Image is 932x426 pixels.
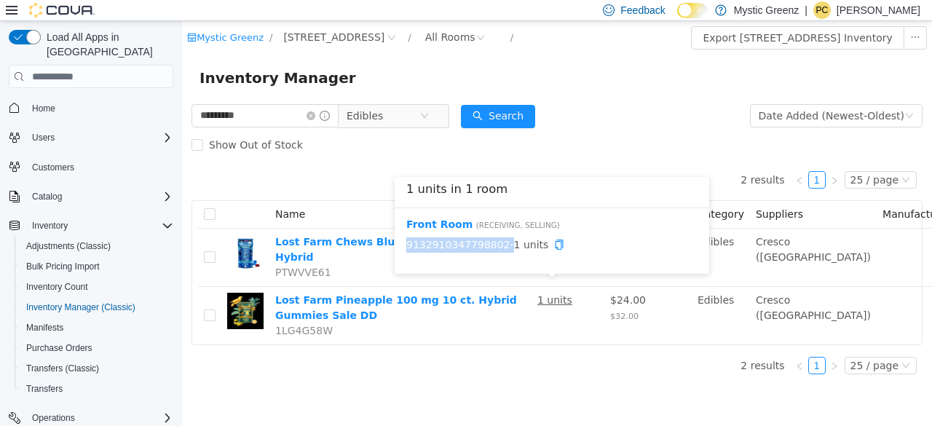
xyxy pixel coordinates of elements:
[626,150,644,167] li: 1
[17,45,183,68] span: Inventory Manager
[577,84,722,106] div: Date Added (Newest-Oldest)
[428,273,464,285] span: $24.00
[26,158,173,176] span: Customers
[26,281,88,293] span: Inventory Count
[87,11,90,22] span: /
[620,3,665,17] span: Feedback
[20,360,173,377] span: Transfers (Classic)
[32,103,55,114] span: Home
[32,162,74,173] span: Customers
[20,278,94,296] a: Inventory Count
[26,129,60,146] button: Users
[26,100,61,117] a: Home
[26,217,74,234] button: Inventory
[627,151,643,167] a: 1
[26,301,135,313] span: Inventory Manager (Classic)
[428,291,457,300] span: $32.00
[5,11,82,22] a: icon: shopMystic Greenz
[574,215,689,242] span: Cresco ([GEOGRAPHIC_DATA])
[719,340,728,350] i: icon: down
[224,218,328,229] a: 9132910347798802
[294,12,303,21] i: icon: close-circle
[26,159,80,176] a: Customers
[26,98,173,117] span: Home
[21,118,127,130] span: Show Out of Stock
[558,150,602,167] li: 2 results
[372,216,382,232] div: Copy
[510,266,568,323] td: Edibles
[93,304,151,315] span: 1LG4G58W
[32,412,75,424] span: Operations
[20,237,116,255] a: Adjustments (Classic)
[644,336,661,353] li: Next Page
[609,150,626,167] li: Previous Page
[3,186,179,207] button: Catalog
[805,1,807,19] p: |
[734,1,799,19] p: Mystic Greenz
[722,5,745,28] button: icon: ellipsis
[165,84,201,106] span: Edibles
[26,129,173,146] span: Users
[668,151,716,167] div: 25 / page
[613,155,622,164] i: icon: left
[627,336,643,352] a: 1
[26,188,68,205] button: Catalog
[677,3,708,18] input: Dark Mode
[26,383,63,395] span: Transfers
[20,339,98,357] a: Purchase Orders
[32,132,55,143] span: Users
[3,97,179,118] button: Home
[238,90,247,99] i: icon: close-circle
[26,261,100,272] span: Bulk Pricing Import
[3,157,179,178] button: Customers
[609,336,626,353] li: Previous Page
[574,187,621,199] span: Suppliers
[20,299,141,316] a: Inventory Manager (Classic)
[93,273,335,300] a: Lost Farm Pineapple 100 mg 10 ct. Hybrid Gummies Sale DD
[15,358,179,379] button: Transfers (Classic)
[20,380,68,398] a: Transfers
[26,322,63,334] span: Manifests
[41,30,173,59] span: Load All Apps in [GEOGRAPHIC_DATA]
[294,200,378,208] span: ( Receiving, Selling )
[15,338,179,358] button: Purchase Orders
[15,297,179,317] button: Inventory Manager (Classic)
[29,3,95,17] img: Cova
[816,1,829,19] span: PC
[5,12,15,21] i: icon: shop
[723,90,732,100] i: icon: down
[101,8,202,24] span: 360 S Green Mount Rd.
[20,258,106,275] a: Bulk Pricing Import
[700,187,769,199] span: Manufacturer
[3,127,179,148] button: Users
[20,258,173,275] span: Bulk Pricing Import
[15,277,179,297] button: Inventory Count
[224,197,291,209] a: Front Room
[20,380,173,398] span: Transfers
[813,1,831,19] div: Phillip Coleman
[26,188,173,205] span: Catalog
[668,336,716,352] div: 25 / page
[20,319,173,336] span: Manifests
[20,319,69,336] a: Manifests
[45,213,82,250] img: Lost Farm Chews Blueberry 100mg 10ct Hybrid hero shot
[224,216,516,232] span: - 1 units
[328,11,331,22] span: /
[32,220,68,232] span: Inventory
[26,217,173,234] span: Inventory
[20,278,173,296] span: Inventory Count
[45,272,82,308] img: Lost Farm Pineapple 100 mg 10 ct. Hybrid Gummies Sale DD hero shot
[15,256,179,277] button: Bulk Pricing Import
[32,191,62,202] span: Catalog
[20,360,105,377] a: Transfers (Classic)
[224,159,516,178] h3: 1 units in 1 room
[372,218,382,229] i: icon: copy
[516,187,562,199] span: Category
[15,379,179,399] button: Transfers
[279,84,353,107] button: icon: searchSearch
[15,236,179,256] button: Adjustments (Classic)
[510,208,568,266] td: Edibles
[26,342,92,354] span: Purchase Orders
[20,299,173,316] span: Inventory Manager (Classic)
[626,336,644,353] li: 1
